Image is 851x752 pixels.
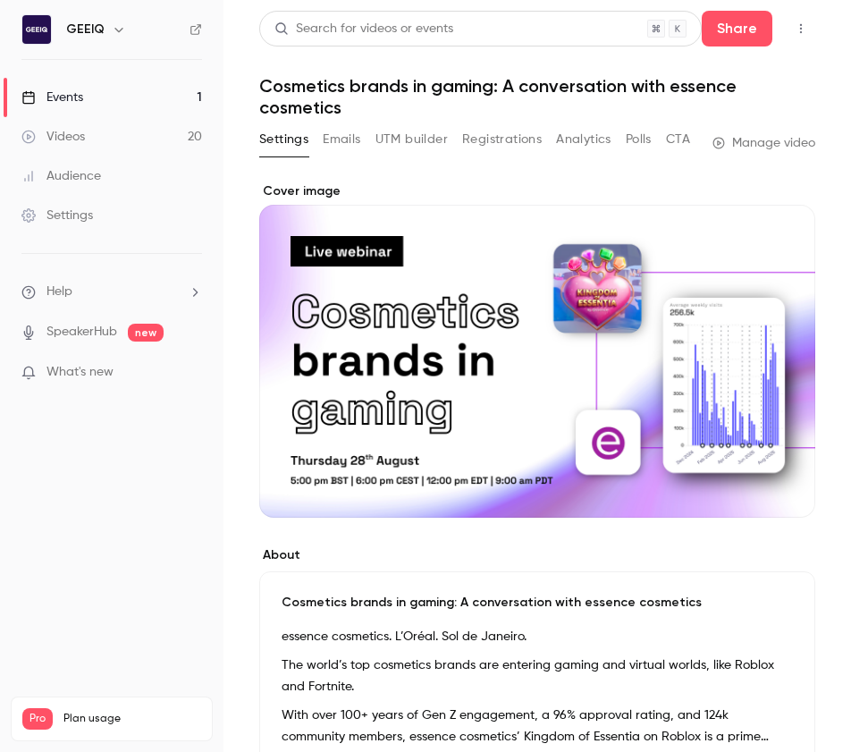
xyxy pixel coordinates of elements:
button: Share [702,11,772,46]
h1: Cosmetics brands in gaming: A conversation with essence cosmetics [259,75,815,118]
section: Cover image [259,182,815,518]
div: Audience [21,167,101,185]
span: What's new [46,363,114,382]
button: Emails [323,125,360,154]
span: new [128,324,164,342]
label: About [259,546,815,564]
img: GEEIQ [22,15,51,44]
button: CTA [666,125,690,154]
div: Events [21,89,83,106]
button: Registrations [462,125,542,154]
label: Cover image [259,182,815,200]
iframe: Noticeable Trigger [181,365,202,381]
div: Videos [21,128,85,146]
p: With over 100+ years of Gen Z engagement, a 96% approval rating, and 124k community members, esse... [282,705,793,748]
a: SpeakerHub [46,323,117,342]
div: Search for videos or events [274,20,453,38]
button: Analytics [556,125,611,154]
p: The world’s top cosmetics brands are entering gaming and virtual worlds, like Roblox and Fortnite. [282,655,793,697]
a: Manage video [712,134,815,152]
div: Settings [21,207,93,224]
p: Cosmetics brands in gaming: A conversation with essence cosmetics [282,594,793,612]
span: Help [46,283,72,301]
button: UTM builder [375,125,448,154]
button: Polls [626,125,652,154]
span: Plan usage [63,712,201,726]
li: help-dropdown-opener [21,283,202,301]
button: Settings [259,125,308,154]
h6: GEEIQ [66,21,105,38]
p: essence cosmetics. L’Oréal. Sol de Janeiro. [282,626,793,647]
span: Pro [22,708,53,730]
